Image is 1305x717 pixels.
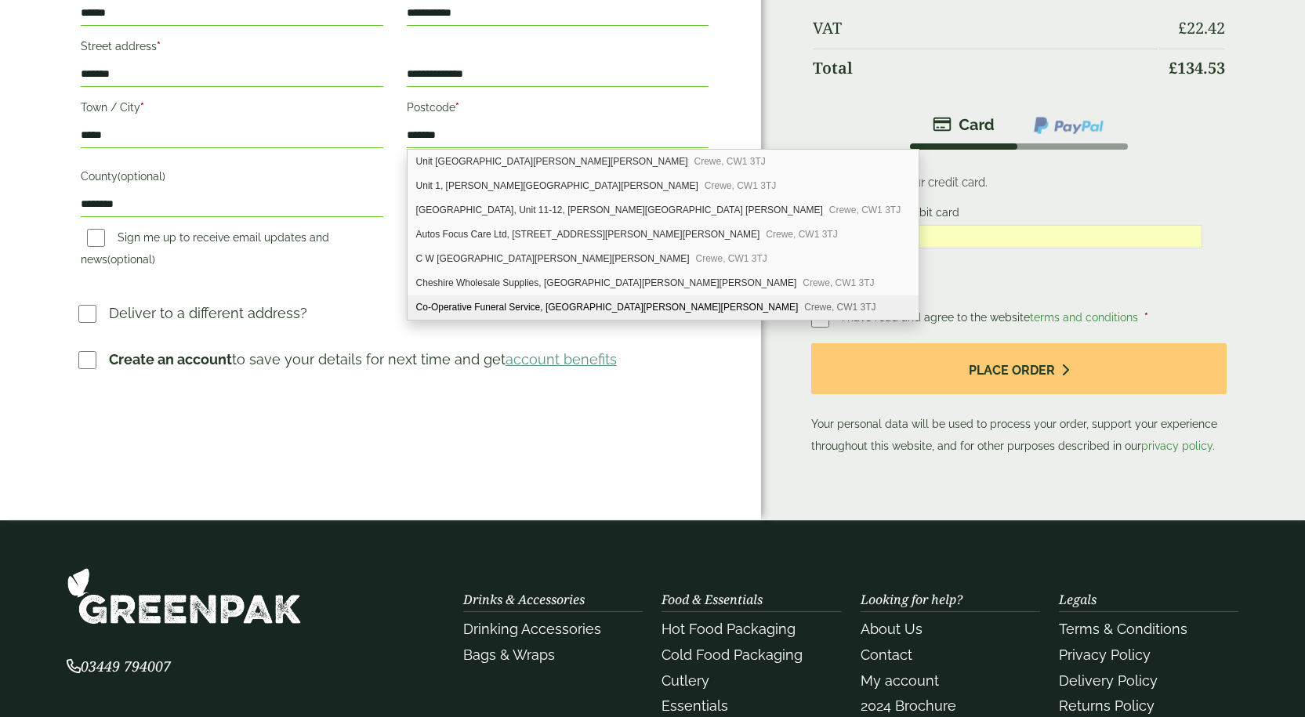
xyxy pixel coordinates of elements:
[1169,57,1177,78] span: £
[463,646,555,663] a: Bags & Wraps
[766,229,837,240] span: Crewe, CW1 3TJ
[804,302,875,313] span: Crewe, CW1 3TJ
[662,646,803,663] a: Cold Food Packaging
[67,657,171,675] span: 03449 794007
[408,271,919,295] div: Cheshire Wholesale Supplies, Unit 15, Underwood Industrial Estate Underwood Lane
[463,621,601,637] a: Drinking Accessories
[933,115,995,134] img: stripe.png
[109,351,232,368] strong: Create an account
[1059,697,1155,714] a: Returns Policy
[81,35,383,62] label: Street address
[408,223,919,247] div: Autos Focus Care Ltd, Unit 4, Underwood Industrial Estate Underwood Lane
[861,646,912,663] a: Contact
[842,311,1141,324] span: I have read and agree to the website
[803,277,874,288] span: Crewe, CW1 3TJ
[81,96,383,123] label: Town / City
[813,9,1158,47] th: VAT
[1144,311,1148,324] abbr: required
[813,49,1158,87] th: Total
[118,170,165,183] span: (optional)
[1141,440,1213,452] a: privacy policy
[506,351,617,368] a: account benefits
[811,343,1227,457] p: Your personal data will be used to process your order, support your experience throughout this we...
[694,156,766,167] span: Crewe, CW1 3TJ
[662,672,709,689] a: Cutlery
[408,174,919,198] div: Unit 1, Underwood Industrial Estate Underwood Lane
[1169,57,1225,78] bdi: 134.53
[455,101,459,114] abbr: required
[408,247,919,271] div: C W 1 Crossfit, Unit 3, Underwood Industrial Estate Underwood Lane
[861,697,956,714] a: 2024 Brochure
[829,205,901,215] span: Crewe, CW1 3TJ
[67,567,302,625] img: GreenPak Supplies
[81,165,383,192] label: County
[1059,621,1187,637] a: Terms & Conditions
[81,231,329,270] label: Sign me up to receive email updates and news
[861,621,923,637] a: About Us
[408,295,919,320] div: Co-Operative Funeral Service, Unit 17, Underwood Industrial Estate Underwood Lane
[1059,646,1151,663] a: Privacy Policy
[408,150,919,174] div: Unit 18, Underwood Industrial Estate Underwood Lane
[157,40,161,53] abbr: required
[109,349,617,370] p: to save your details for next time and get
[705,180,776,191] span: Crewe, CW1 3TJ
[662,621,796,637] a: Hot Food Packaging
[107,253,155,266] span: (optional)
[87,229,105,247] input: Sign me up to receive email updates and news(optional)
[140,101,144,114] abbr: required
[861,672,939,689] a: My account
[1059,672,1158,689] a: Delivery Policy
[109,302,307,324] p: Deliver to a different address?
[811,343,1227,394] button: Place order
[696,253,767,264] span: Crewe, CW1 3TJ
[1030,311,1138,324] a: terms and conditions
[1178,17,1187,38] span: £
[662,697,728,714] a: Essentials
[408,198,919,223] div: Aspire Dance & Theatre Academy, Unit 11-12, Underwood Industrial Estate Underwood Lane
[67,660,171,675] a: 03449 794007
[407,96,709,123] label: Postcode
[852,174,1202,191] p: Pay with your credit card.
[1032,115,1105,136] img: ppcp-gateway.png
[1178,17,1225,38] bdi: 22.42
